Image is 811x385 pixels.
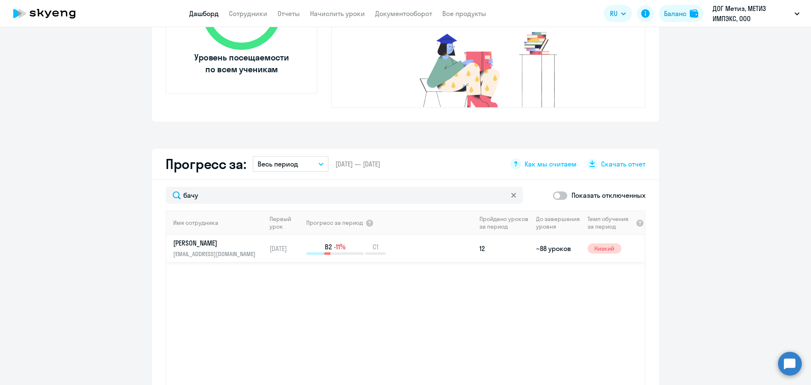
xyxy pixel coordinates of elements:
span: -11% [334,242,346,251]
span: Низкий [588,243,621,254]
th: Первый урок [266,210,305,235]
h2: Прогресс за: [166,156,246,172]
span: Скачать отчет [601,159,645,169]
span: C1 [373,242,378,251]
span: Темп обучения за период [588,215,633,230]
span: Прогресс за период [306,219,363,227]
p: Показать отключенных [572,190,645,200]
img: no-truants [404,30,573,107]
th: Пройдено уроков за период [476,210,533,235]
p: Весь период [258,159,298,169]
span: [DATE] — [DATE] [335,159,380,169]
span: Как мы считаем [525,159,577,169]
a: Дашборд [189,9,219,18]
th: Имя сотрудника [166,210,266,235]
button: ДОГ Метиз, МЕТИЗ ИМПЭКС, ООО [708,3,804,24]
span: B2 [325,242,332,251]
a: Сотрудники [229,9,267,18]
span: RU [610,8,618,19]
a: Документооборот [375,9,432,18]
p: ДОГ Метиз, МЕТИЗ ИМПЭКС, ООО [713,3,791,24]
td: ~88 уроков [533,235,584,262]
a: Начислить уроки [310,9,365,18]
th: До завершения уровня [533,210,584,235]
button: RU [604,5,632,22]
p: [PERSON_NAME] [173,238,260,248]
button: Балансbalance [659,5,703,22]
p: [EMAIL_ADDRESS][DOMAIN_NAME] [173,249,260,259]
button: Весь период [253,156,329,172]
img: balance [690,9,698,18]
td: 12 [476,235,533,262]
a: [PERSON_NAME][EMAIL_ADDRESS][DOMAIN_NAME] [173,238,266,259]
a: Отчеты [278,9,300,18]
a: Все продукты [442,9,486,18]
div: Баланс [664,8,686,19]
td: [DATE] [266,235,305,262]
input: Поиск по имени, email, продукту или статусу [166,187,523,204]
span: Уровень посещаемости по всем ученикам [193,52,290,75]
